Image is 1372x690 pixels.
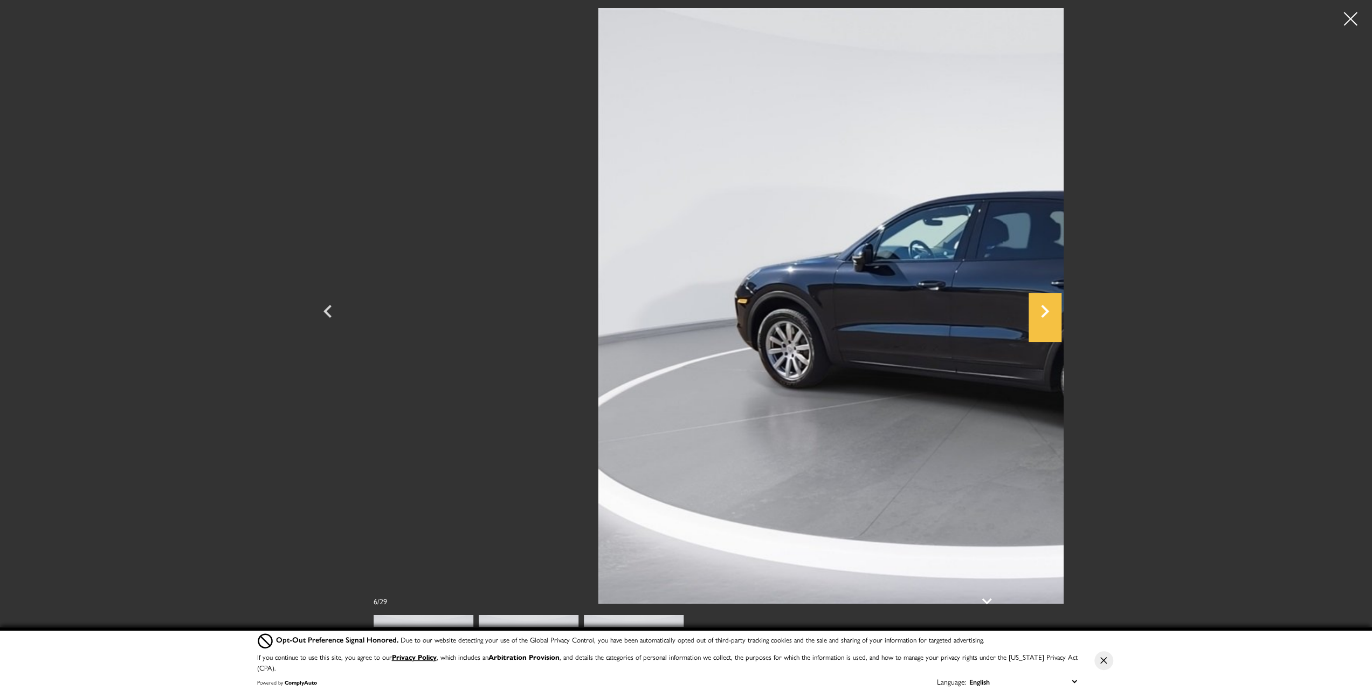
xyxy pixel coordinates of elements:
[257,652,1078,673] p: If you continue to use this site, you agree to our , which includes an , and details the categori...
[374,596,377,606] span: 6
[276,634,401,645] span: Opt-Out Preference Signal Honored .
[1029,293,1061,341] div: Next
[257,679,317,686] div: Powered by
[479,615,578,690] img: Used 2020 Jet Black Metallic Porsche S image 7
[374,596,387,606] div: /
[374,615,473,690] img: Used 2020 Jet Black Metallic Porsche S image 6
[937,678,967,685] div: Language:
[276,634,984,645] div: Due to our website detecting your use of the Global Privacy Control, you have been automatically ...
[488,652,560,662] strong: Arbitration Provision
[967,675,1079,688] select: Language Select
[380,596,387,606] span: 29
[285,679,317,686] a: ComplyAuto
[312,293,344,341] div: Previous
[584,615,684,690] img: Used 2020 Jet Black Metallic Porsche S image 8
[392,652,437,662] a: Privacy Policy
[1094,651,1113,670] button: Close Button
